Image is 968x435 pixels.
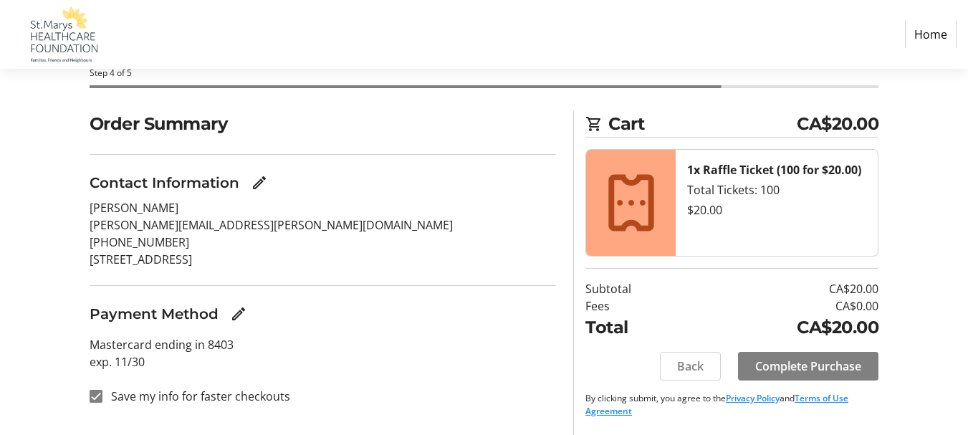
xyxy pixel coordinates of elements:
[905,21,957,48] a: Home
[738,352,878,381] button: Complete Purchase
[585,315,691,340] td: Total
[687,201,866,219] div: $20.00
[90,199,557,216] p: [PERSON_NAME]
[687,181,866,199] div: Total Tickets: 100
[90,216,557,234] p: [PERSON_NAME][EMAIL_ADDRESS][PERSON_NAME][DOMAIN_NAME]
[660,352,721,381] button: Back
[90,251,557,268] p: [STREET_ADDRESS]
[755,358,861,375] span: Complete Purchase
[585,280,691,297] td: Subtotal
[11,6,113,63] img: St. Marys Healthcare Foundation's Logo
[90,336,557,371] p: Mastercard ending in 8403 exp. 11/30
[102,388,290,405] label: Save my info for faster checkouts
[797,111,878,137] span: CA$20.00
[90,172,239,193] h3: Contact Information
[691,315,878,340] td: CA$20.00
[224,300,253,328] button: Edit Payment Method
[585,392,848,417] a: Terms of Use Agreement
[90,303,219,325] h3: Payment Method
[608,111,797,137] span: Cart
[90,234,557,251] p: [PHONE_NUMBER]
[691,280,878,297] td: CA$20.00
[677,358,704,375] span: Back
[585,392,878,418] p: By clicking submit, you agree to the and
[726,392,780,404] a: Privacy Policy
[691,297,878,315] td: CA$0.00
[245,168,274,197] button: Edit Contact Information
[687,162,861,178] strong: 1x Raffle Ticket (100 for $20.00)
[585,297,691,315] td: Fees
[90,111,557,137] h2: Order Summary
[90,67,879,80] div: Step 4 of 5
